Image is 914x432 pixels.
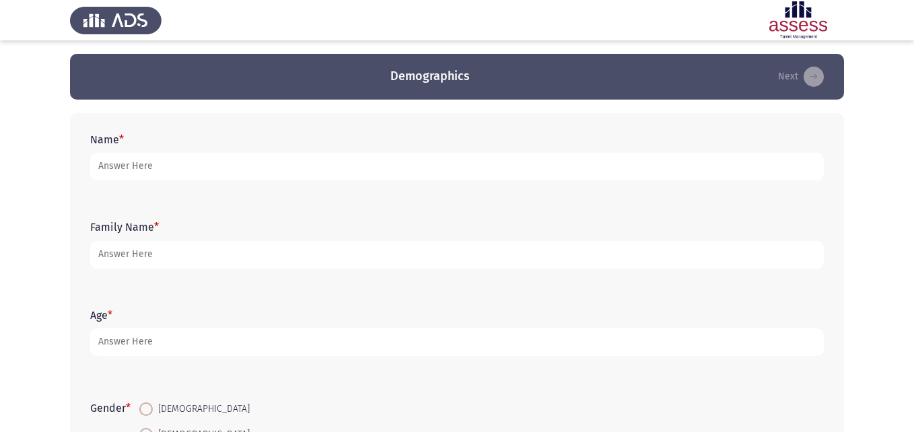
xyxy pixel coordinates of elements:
input: add answer text [90,153,824,180]
h3: Demographics [390,68,470,85]
input: add answer text [90,328,824,356]
label: Name [90,133,124,146]
span: [DEMOGRAPHIC_DATA] [153,401,250,417]
button: load next page [774,66,828,87]
label: Age [90,309,112,322]
input: add answer text [90,241,824,268]
label: Gender [90,402,131,415]
label: Family Name [90,221,159,233]
img: Assessment logo of Assessment En (Focus & 16PD) [752,1,844,39]
img: Assess Talent Management logo [70,1,162,39]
